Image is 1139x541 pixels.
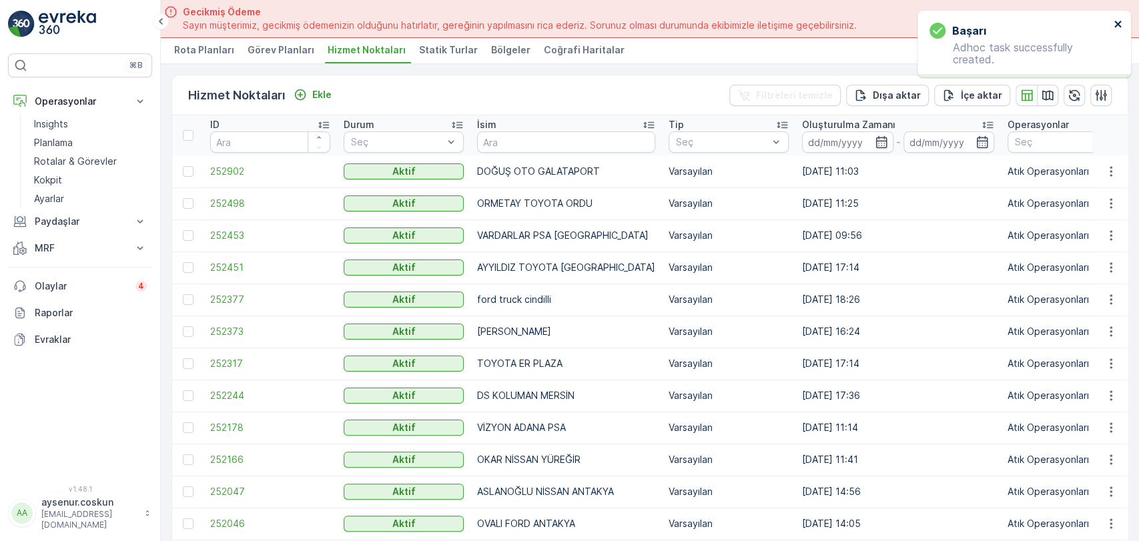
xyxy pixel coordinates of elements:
[392,229,416,242] p: Aktif
[795,187,1001,219] td: [DATE] 11:25
[188,86,286,105] p: Hizmet Noktaları
[34,155,117,168] p: Rotalar & Görevler
[8,496,152,530] button: AAaysenur.coskun[EMAIL_ADDRESS][DOMAIN_NAME]
[35,280,127,293] p: Olaylar
[795,476,1001,508] td: [DATE] 14:56
[210,485,330,498] a: 252047
[29,171,152,189] a: Kokpit
[795,444,1001,476] td: [DATE] 11:41
[183,166,194,177] div: Toggle Row Selected
[39,11,96,37] img: logo_light-DOdMpM7g.png
[210,357,330,370] a: 252317
[392,453,416,466] p: Aktif
[795,219,1001,251] td: [DATE] 09:56
[344,292,464,308] button: Aktif
[8,88,152,115] button: Operasyonlar
[8,273,152,300] a: Olaylar4
[662,380,795,412] td: Varsayılan
[662,476,795,508] td: Varsayılan
[795,284,1001,316] td: [DATE] 18:26
[662,508,795,540] td: Varsayılan
[248,43,314,57] span: Görev Planları
[873,89,921,102] p: Dışa aktar
[29,115,152,133] a: Insights
[34,117,68,131] p: Insights
[35,215,125,228] p: Paydaşlar
[795,155,1001,187] td: [DATE] 11:03
[392,165,416,178] p: Aktif
[344,118,374,131] p: Durum
[183,390,194,401] div: Toggle Row Selected
[903,131,995,153] input: dd/mm/yyyy
[183,198,194,209] div: Toggle Row Selected
[795,380,1001,412] td: [DATE] 17:36
[392,421,416,434] p: Aktif
[210,118,220,131] p: ID
[344,163,464,179] button: Aktif
[35,306,147,320] p: Raporlar
[41,509,137,530] p: [EMAIL_ADDRESS][DOMAIN_NAME]
[1008,118,1069,131] p: Operasyonlar
[662,155,795,187] td: Varsayılan
[328,43,406,57] span: Hizmet Noktaları
[392,197,416,210] p: Aktif
[35,333,147,346] p: Evraklar
[470,155,662,187] td: DOĞUŞ OTO GALATAPORT
[662,219,795,251] td: Varsayılan
[662,444,795,476] td: Varsayılan
[662,284,795,316] td: Varsayılan
[210,293,330,306] span: 252377
[183,294,194,305] div: Toggle Row Selected
[344,324,464,340] button: Aktif
[961,89,1002,102] p: İçe aktar
[392,517,416,530] p: Aktif
[662,348,795,380] td: Varsayılan
[929,41,1110,65] p: Adhoc task successfully created.
[29,133,152,152] a: Planlama
[344,227,464,243] button: Aktif
[8,326,152,353] a: Evraklar
[210,389,330,402] a: 252244
[344,420,464,436] button: Aktif
[795,508,1001,540] td: [DATE] 14:05
[470,251,662,284] td: AYYILDIZ TOYOTA [GEOGRAPHIC_DATA]
[34,136,73,149] p: Planlama
[344,259,464,276] button: Aktif
[477,131,655,153] input: Ara
[344,452,464,468] button: Aktif
[183,19,857,32] span: Sayın müşterimiz, gecikmiş ödemenizin olduğunu hatırlatır, gereğinin yapılmasını rica ederiz. Sor...
[729,85,841,106] button: Filtreleri temizle
[183,230,194,241] div: Toggle Row Selected
[210,229,330,242] a: 252453
[392,357,416,370] p: Aktif
[470,476,662,508] td: ASLANOĞLU NİSSAN ANTAKYA
[419,43,478,57] span: Statik Turlar
[41,496,137,509] p: aysenur.coskun
[210,197,330,210] a: 252498
[210,165,330,178] span: 252902
[183,422,194,433] div: Toggle Row Selected
[470,508,662,540] td: OVALI FORD ANTAKYA
[8,11,35,37] img: logo
[8,235,152,261] button: MRF
[210,261,330,274] a: 252451
[351,135,443,149] p: Seç
[34,173,62,187] p: Kokpit
[210,453,330,466] span: 252166
[662,412,795,444] td: Varsayılan
[795,412,1001,444] td: [DATE] 11:14
[676,135,768,149] p: Seç
[795,348,1001,380] td: [DATE] 17:14
[392,261,416,274] p: Aktif
[392,325,416,338] p: Aktif
[470,444,662,476] td: OKAR NİSSAN YÜREĞİR
[662,187,795,219] td: Varsayılan
[802,131,893,153] input: dd/mm/yyyy
[392,293,416,306] p: Aktif
[210,325,330,338] a: 252373
[183,262,194,273] div: Toggle Row Selected
[34,192,64,205] p: Ayarlar
[470,316,662,348] td: [PERSON_NAME]
[183,518,194,529] div: Toggle Row Selected
[756,89,833,102] p: Filtreleri temizle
